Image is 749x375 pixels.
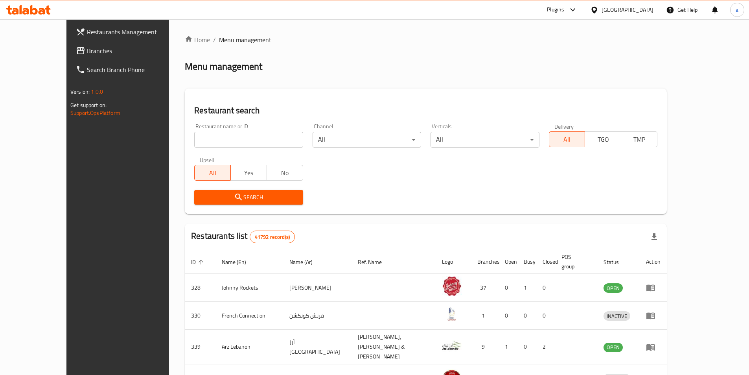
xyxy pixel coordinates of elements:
button: TMP [621,131,657,147]
span: TGO [588,134,618,145]
button: Search [194,190,303,205]
h2: Restaurants list [191,230,295,243]
span: ID [191,257,206,267]
span: Get support on: [70,100,107,110]
td: فرنش كونكشن [283,302,351,330]
span: POS group [561,252,588,271]
span: Search Branch Phone [87,65,185,74]
th: Branches [471,250,499,274]
a: Search Branch Phone [70,60,191,79]
span: Yes [234,167,264,179]
label: Upsell [200,157,214,163]
div: Menu [646,283,661,292]
th: Logo [436,250,471,274]
img: French Connection [442,304,462,324]
a: Home [185,35,210,44]
button: No [267,165,303,181]
td: 1 [517,274,536,302]
td: Johnny Rockets [215,274,283,302]
td: أرز [GEOGRAPHIC_DATA] [283,330,351,364]
th: Busy [517,250,536,274]
label: Delivery [554,124,574,129]
li: / [213,35,216,44]
td: 1 [499,330,517,364]
span: No [270,167,300,179]
nav: breadcrumb [185,35,667,44]
button: Yes [230,165,267,181]
span: 1.0.0 [91,87,103,97]
td: [PERSON_NAME] [283,274,351,302]
span: Status [604,257,629,267]
span: Search [201,192,296,202]
div: [GEOGRAPHIC_DATA] [602,6,653,14]
span: OPEN [604,343,623,352]
td: 2 [536,330,555,364]
td: 330 [185,302,215,330]
span: Name (En) [222,257,256,267]
div: Menu [646,311,661,320]
input: Search for restaurant name or ID.. [194,132,303,148]
th: Closed [536,250,555,274]
div: Menu [646,342,661,352]
h2: Menu management [185,60,262,73]
div: Total records count [250,231,295,243]
td: 0 [536,274,555,302]
span: OPEN [604,284,623,293]
th: Open [499,250,517,274]
span: INACTIVE [604,312,630,321]
td: 37 [471,274,499,302]
div: Export file [645,227,664,246]
div: All [431,132,539,148]
td: 0 [517,330,536,364]
td: 0 [536,302,555,330]
th: Action [640,250,667,274]
span: Menu management [219,35,271,44]
img: Johnny Rockets [442,276,462,296]
div: INACTIVE [604,311,630,321]
span: Name (Ar) [289,257,323,267]
div: All [313,132,421,148]
span: Version: [70,87,90,97]
span: TMP [624,134,654,145]
a: Branches [70,41,191,60]
button: All [194,165,231,181]
h2: Restaurant search [194,105,657,116]
td: 9 [471,330,499,364]
span: Branches [87,46,185,55]
a: Restaurants Management [70,22,191,41]
img: Arz Lebanon [442,336,462,355]
td: 0 [499,274,517,302]
a: Support.OpsPlatform [70,108,120,118]
td: 0 [499,302,517,330]
span: Restaurants Management [87,27,185,37]
button: All [549,131,585,147]
td: Arz Lebanon [215,330,283,364]
td: 1 [471,302,499,330]
span: All [552,134,582,145]
span: All [198,167,228,179]
button: TGO [585,131,621,147]
td: French Connection [215,302,283,330]
td: 339 [185,330,215,364]
td: 0 [517,302,536,330]
div: Plugins [547,5,564,15]
span: 41792 record(s) [250,233,294,241]
td: 328 [185,274,215,302]
span: Ref. Name [358,257,392,267]
span: a [736,6,738,14]
td: [PERSON_NAME],[PERSON_NAME] & [PERSON_NAME] [351,330,436,364]
div: OPEN [604,283,623,293]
